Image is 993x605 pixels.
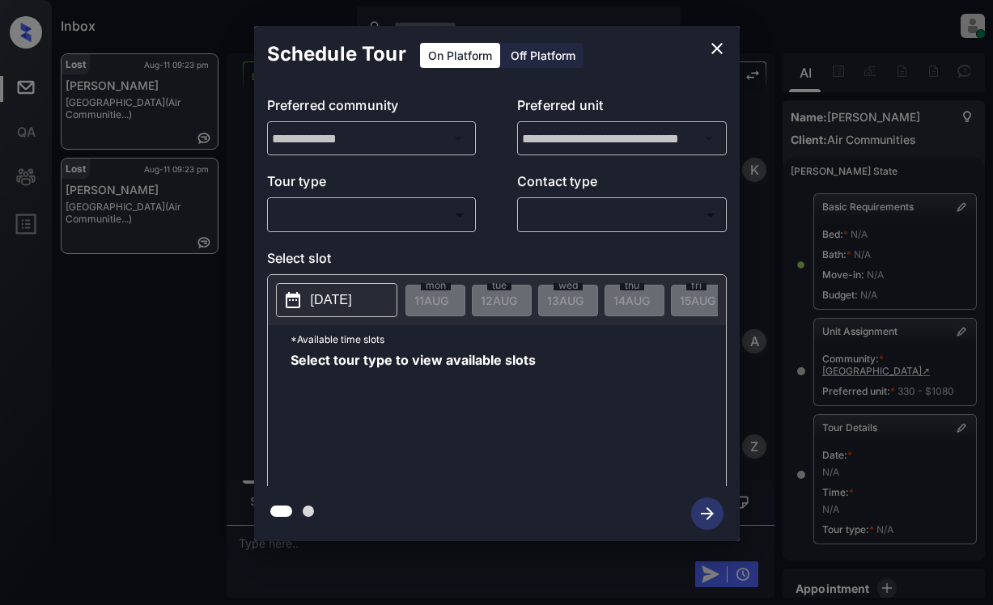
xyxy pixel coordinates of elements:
[291,325,726,353] p: *Available time slots
[267,95,477,121] p: Preferred community
[420,43,500,68] div: On Platform
[267,171,477,197] p: Tour type
[276,283,397,317] button: [DATE]
[517,171,727,197] p: Contact type
[311,290,352,310] p: [DATE]
[267,248,727,274] p: Select slot
[517,95,727,121] p: Preferred unit
[503,43,583,68] div: Off Platform
[254,26,419,82] h2: Schedule Tour
[291,353,536,483] span: Select tour type to view available slots
[701,32,733,65] button: close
